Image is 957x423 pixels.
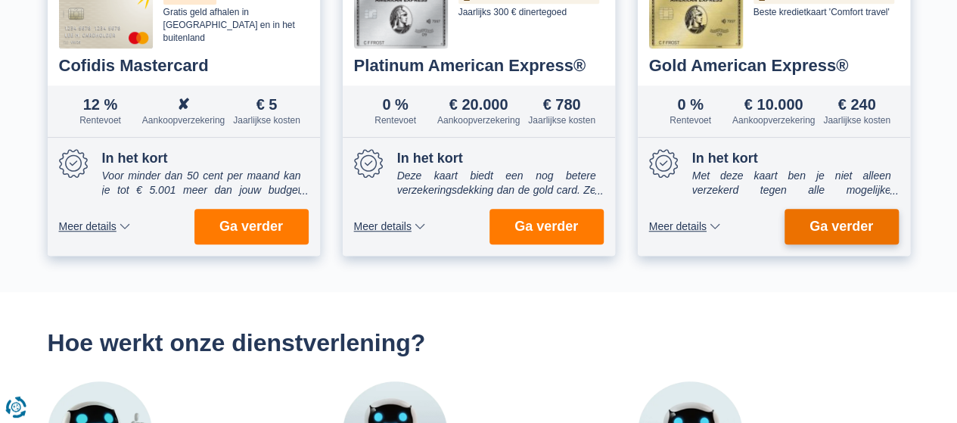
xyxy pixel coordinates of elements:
button: Ga verder [785,209,899,244]
span: Ga verder [809,219,873,233]
div: In het kort [692,149,891,168]
div: Aankoopverzekering [437,115,520,126]
span: Ga verder [219,219,283,233]
div: 0 % [354,97,437,112]
button: Meer details [649,221,720,232]
div: Voor minder dan 50 cent per maand kan je tot € 5.001 meer dan jouw budget uitgeven en bepalen ove... [102,169,301,199]
div: Rentevoet [354,115,437,126]
button: Meer details [59,221,130,232]
div: € 780 [520,97,604,112]
div: Gold American Express® [649,58,899,74]
div: € 240 [816,97,899,112]
div: Aankoopverzekering [142,115,225,126]
div: € 10.000 [732,97,816,112]
div: Jaarlijkse kosten [816,115,899,126]
div: Met deze kaart ben je niet alleen verzekerd tegen alle mogelijke gebeurtenissen, maar krijg je oo... [692,169,891,199]
div: Platinum American Express® [354,58,604,74]
div: Jaarlijkse kosten [225,115,309,126]
span: Meer details [354,221,412,232]
div: Rentevoet [649,115,732,126]
div: In het kort [102,149,301,168]
button: Ga verder [194,209,309,244]
div: Cofidis Mastercard [59,58,309,74]
div: Jaarlijkse kosten [520,115,604,126]
h2: Hoe werkt onze dienstverlening? [48,328,910,357]
button: Ga verder [489,209,604,244]
div: Beste kredietkaart 'Comfort travel' [753,6,894,19]
div: € 20.000 [437,97,520,112]
span: Ga verder [514,219,578,233]
button: Meer details [354,221,425,232]
span: Meer details [59,221,117,232]
div: ✘ [142,97,225,112]
div: Gratis geld afhalen in [GEOGRAPHIC_DATA] en in het buitenland [163,6,309,44]
div: Rentevoet [59,115,142,126]
div: 12 % [59,97,142,112]
div: Jaarlijks 300 € dinertegoed [458,6,599,19]
span: Meer details [649,221,707,232]
div: 0 % [649,97,732,112]
div: € 5 [225,97,309,112]
div: Deze kaart biedt een nog betere verzekeringsdekking dan de gold card. Ze biedt je ook premium rei... [397,169,596,199]
div: In het kort [397,149,596,168]
div: Aankoopverzekering [732,115,816,126]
